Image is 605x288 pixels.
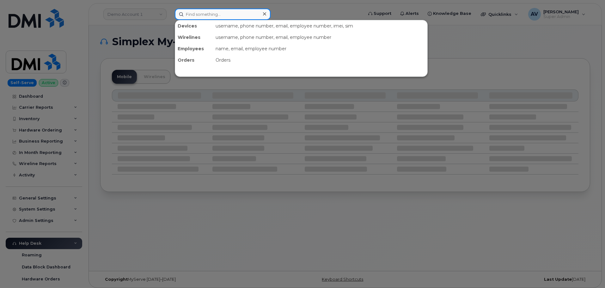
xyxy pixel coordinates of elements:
div: name, email, employee number [213,43,427,54]
div: Wirelines [175,32,213,43]
div: Orders [213,54,427,66]
div: Orders [175,54,213,66]
div: username, phone number, email, employee number, imei, sim [213,20,427,32]
div: Devices [175,20,213,32]
div: Employees [175,43,213,54]
div: username, phone number, email, employee number [213,32,427,43]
